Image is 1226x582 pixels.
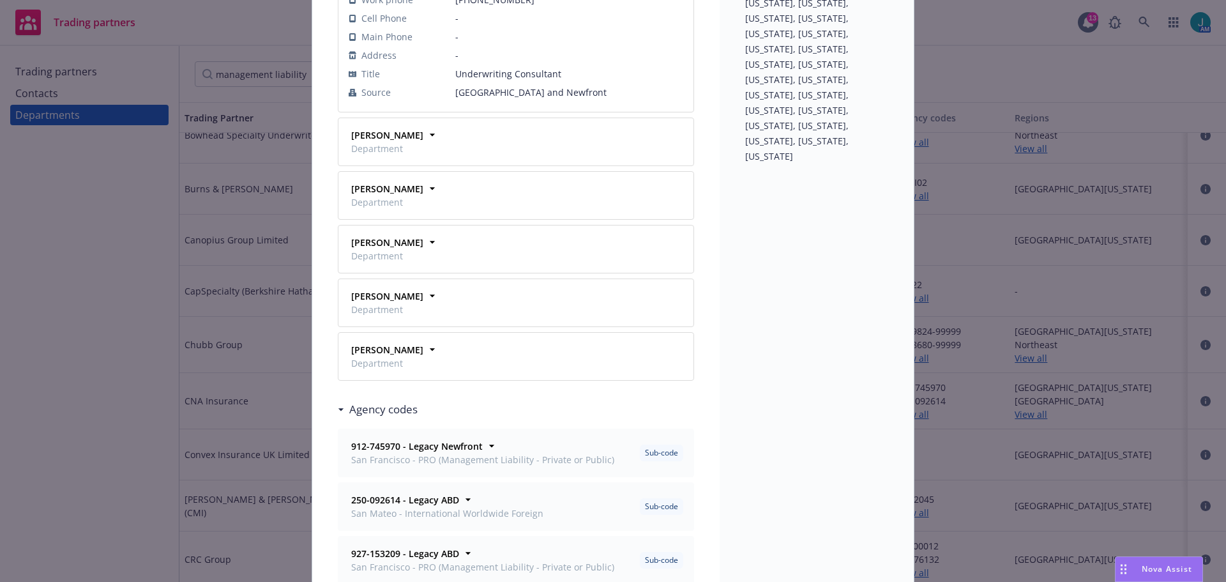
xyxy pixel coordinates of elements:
span: Address [361,49,397,62]
strong: [PERSON_NAME] [351,129,423,141]
span: San Francisco - PRO (Management Liability - Private or Public) [351,453,614,466]
span: Sub-code [645,501,678,512]
button: Nova Assist [1115,556,1203,582]
span: Title [361,67,380,80]
span: [GEOGRAPHIC_DATA] and Newfront [455,86,683,99]
span: - [455,30,683,43]
span: Source [361,86,391,99]
span: Department [351,303,423,316]
span: Main Phone [361,30,412,43]
strong: [PERSON_NAME] [351,183,423,195]
span: San Francisco - PRO (Management Liability - Private or Public) [351,560,614,574]
span: - [455,49,683,62]
span: Department [351,142,423,155]
strong: [PERSON_NAME] [351,236,423,249]
span: Cell Phone [361,11,407,25]
strong: [PERSON_NAME] [351,290,423,302]
span: Department [351,195,423,209]
div: Drag to move [1116,557,1131,581]
span: Department [351,249,423,263]
span: Department [351,356,423,370]
span: Underwriting Consultant [455,67,683,80]
span: Sub-code [645,447,678,459]
span: - [455,11,683,25]
strong: 250-092614 - Legacy ABD [351,494,459,506]
h3: Agency codes [349,401,418,418]
span: Sub-code [645,555,678,566]
strong: 912-745970 - Legacy Newfront [351,440,483,452]
strong: 927-153209 - Legacy ABD [351,548,459,560]
strong: [PERSON_NAME] [351,344,423,356]
div: Agency codes [338,401,418,418]
span: San Mateo - International Worldwide Foreign [351,507,543,520]
span: Nova Assist [1142,563,1192,574]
